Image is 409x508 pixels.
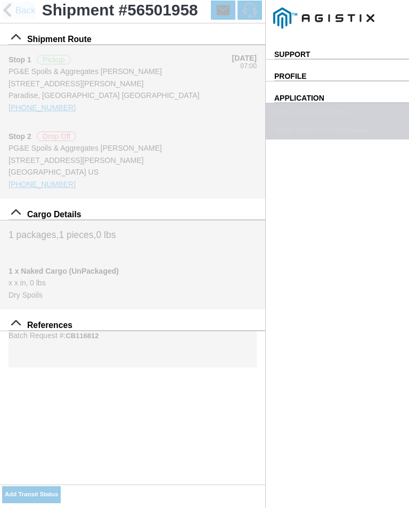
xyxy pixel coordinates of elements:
ion-list-header: Application [266,81,409,103]
span: References [27,321,72,330]
ion-list-header: Support [266,38,409,60]
span: Shipment Route [27,35,92,44]
span: Cargo Details [27,210,81,219]
ion-list-header: Profile [266,60,409,81]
